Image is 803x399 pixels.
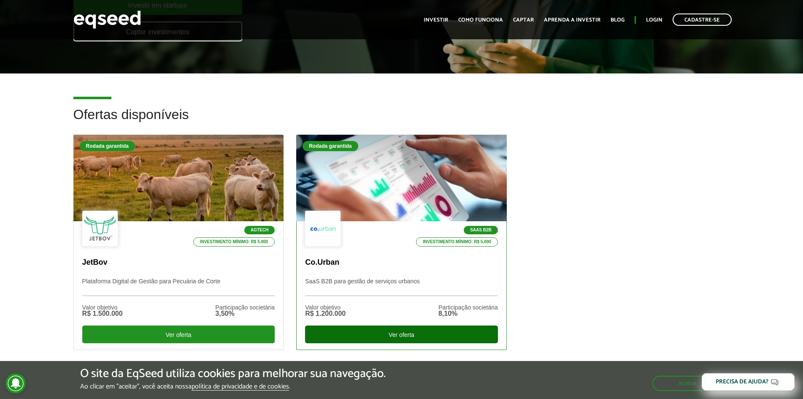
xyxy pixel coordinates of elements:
p: SaaS B2B [464,226,498,234]
a: Investir [424,17,448,23]
div: Participação societária [215,304,275,310]
div: 3,50% [215,310,275,317]
p: Investimento mínimo: R$ 5.000 [193,237,275,247]
div: Rodada garantida [80,141,135,151]
div: Ver oferta [305,326,498,343]
a: política de privacidade e de cookies [192,383,289,391]
button: Aceitar [652,376,723,391]
p: SaaS B2B para gestão de serviços urbanos [305,278,498,296]
p: Agtech [244,226,275,234]
div: Valor objetivo [305,304,346,310]
a: Rodada garantida Agtech Investimento mínimo: R$ 5.000 JetBov Plataforma Digital de Gestão para Pe... [73,135,284,350]
h5: O site da EqSeed utiliza cookies para melhorar sua navegação. [80,367,386,380]
div: 8,10% [438,310,498,317]
img: EqSeed [73,8,141,31]
div: R$ 1.500.000 [82,310,123,317]
a: Como funciona [458,17,503,23]
h2: Ofertas disponíveis [73,107,730,135]
p: Plataforma Digital de Gestão para Pecuária de Corte [82,278,275,296]
div: Participação societária [438,304,498,310]
p: Co.Urban [305,258,498,267]
p: Investimento mínimo: R$ 5.000 [416,237,498,247]
a: Captar [513,17,534,23]
div: Valor objetivo [82,304,123,310]
div: R$ 1.200.000 [305,310,346,317]
div: Rodada garantida [303,141,358,151]
a: Aprenda a investir [544,17,600,23]
a: Cadastre-se [673,14,732,26]
p: Ao clicar em "aceitar", você aceita nossa . [80,383,386,391]
a: Blog [611,17,625,23]
a: Rodada garantida SaaS B2B Investimento mínimo: R$ 5.000 Co.Urban SaaS B2B para gestão de serviços... [296,135,507,350]
p: JetBov [82,258,275,267]
a: Login [646,17,662,23]
div: Ver oferta [82,326,275,343]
